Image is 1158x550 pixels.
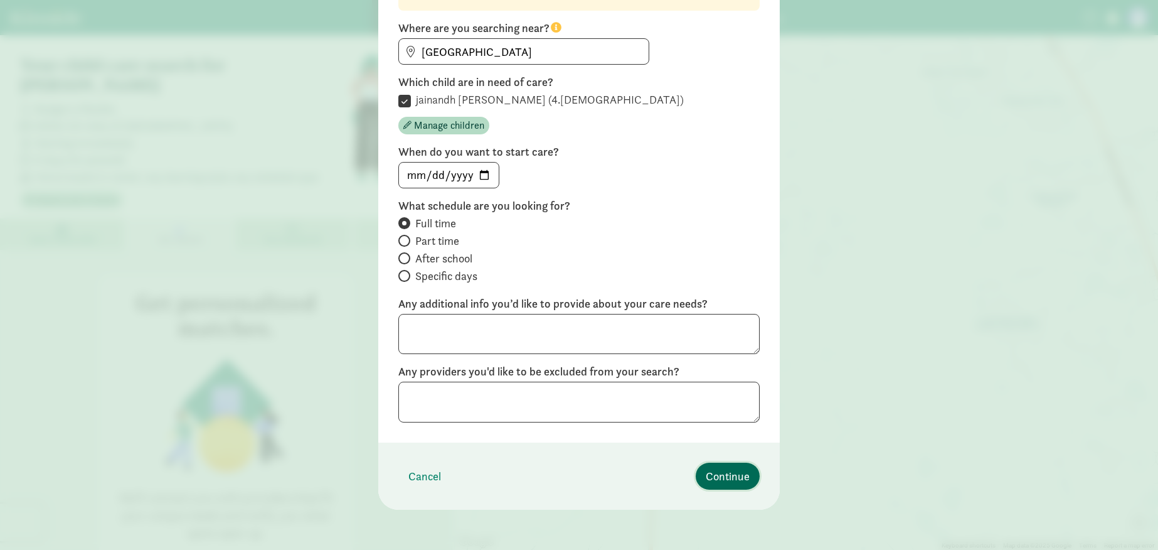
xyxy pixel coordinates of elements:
[398,198,760,213] label: What schedule are you looking for?
[398,463,451,490] button: Cancel
[398,364,760,379] label: Any providers you'd like to be excluded from your search?
[696,463,760,490] button: Continue
[411,92,684,107] label: jainandh [PERSON_NAME] (4.[DEMOGRAPHIC_DATA])
[398,296,760,311] label: Any additional info you’d like to provide about your care needs?
[706,468,750,485] span: Continue
[398,21,760,36] label: Where are you searching near?
[398,75,760,90] label: Which child are in need of care?
[414,118,484,133] span: Manage children
[415,216,456,231] span: Full time
[398,144,760,159] label: When do you want to start care?
[415,234,459,249] span: Part time
[408,468,441,485] span: Cancel
[398,117,489,134] button: Manage children
[399,39,649,64] input: Find address
[415,251,472,266] span: After school
[415,269,477,284] span: Specific days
